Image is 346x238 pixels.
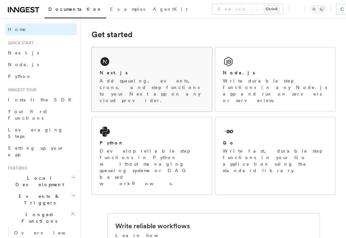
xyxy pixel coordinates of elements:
[5,94,77,106] a: Install the SDK
[5,209,77,227] button: Inngest Functions
[100,148,204,187] p: Develop reliable step functions in Python without managing queueing systems or DAG based workflows.
[91,47,212,112] a: Next.jsAdd queueing, events, crons, and step functions to your Next app on any cloud provider.
[8,50,39,55] span: Next.js
[8,97,75,102] span: Install the SDK
[100,78,204,104] p: Add queueing, events, crons, and step functions to your Next app on any cloud provider.
[5,142,77,160] a: Setting up your app
[5,106,77,124] a: Your first Functions
[91,117,212,195] a: PythonDevelop reliable step functions in Python without managing queueing systems or DAG based wo...
[5,87,37,93] span: Inngest tour
[153,7,188,12] span: AgentKit
[223,148,328,174] p: Write fast, durable step functions in your Go application using the standard library.
[5,59,77,70] a: Node.js
[5,124,77,142] a: Leveraging Steps
[5,190,77,209] button: Events & Triggers
[48,7,102,12] span: Documentation
[8,127,63,139] span: Leveraging Steps
[5,23,77,35] a: Home
[8,145,64,157] span: Setting up your app
[223,78,328,104] p: Write durable step functions in any Node.js app and run on servers or serverless.
[8,74,32,79] span: Python
[14,230,81,235] span: Overview
[5,70,77,82] a: Python
[5,172,77,190] button: Local Development
[5,193,71,206] span: Events & Triggers
[223,140,235,146] h2: Go
[8,109,47,121] span: Your first Functions
[215,47,336,112] a: Node.jsWrite durable step functions in any Node.js app and run on servers or serverless.
[5,47,77,59] a: Next.js
[91,30,132,39] a: Get started
[5,211,71,224] span: Inngest Functions
[223,69,255,76] h2: Node.js
[115,221,190,231] h2: Write reliable workflows
[100,140,124,146] h2: Python
[106,2,149,18] a: Examples
[44,2,106,18] a: Documentation
[264,6,279,12] kbd: Ctrl+K
[5,166,27,171] span: Features
[100,69,128,76] h2: Next.js
[310,5,326,13] button: Toggle dark mode
[212,4,283,14] button: Search...Ctrl+K
[149,2,191,18] a: AgentKit
[8,26,26,33] span: Home
[5,40,34,46] span: Quick start
[5,175,71,188] span: Local Development
[110,7,145,12] span: Examples
[215,117,336,195] a: GoWrite fast, durable step functions in your Go application using the standard library.
[8,62,39,67] span: Node.js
